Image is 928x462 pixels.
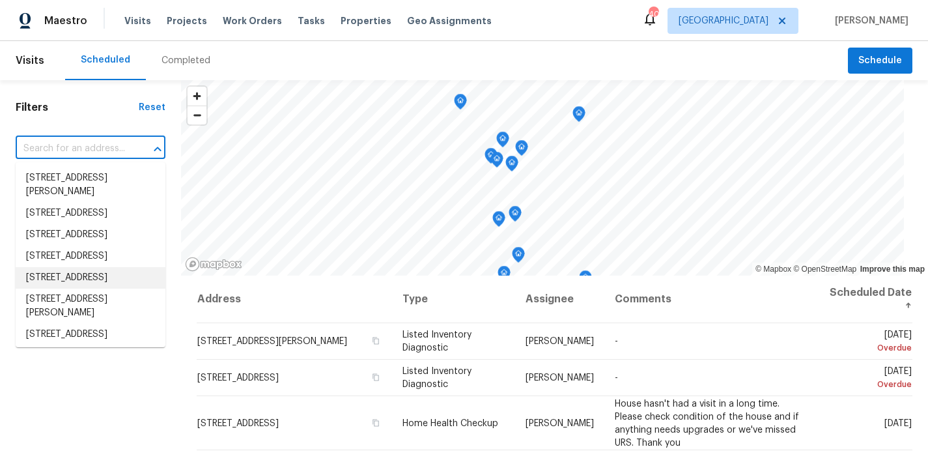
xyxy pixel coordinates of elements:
[793,265,856,274] a: OpenStreetMap
[402,367,471,389] span: Listed Inventory Diagnostic
[188,106,206,124] span: Zoom out
[407,14,492,27] span: Geo Assignments
[298,16,325,25] span: Tasks
[829,378,912,391] div: Overdue
[16,224,165,246] li: [STREET_ADDRESS]
[515,276,604,323] th: Assignee
[402,418,498,427] span: Home Health Checkup
[526,373,594,383] span: [PERSON_NAME]
[16,267,165,289] li: [STREET_ADDRESS]
[370,335,382,347] button: Copy Address
[858,53,902,69] span: Schedule
[509,206,522,226] div: Map marker
[848,48,912,74] button: Schedule
[162,54,210,67] div: Completed
[16,345,165,381] li: [STREET_ADDRESS][PERSON_NAME]
[829,330,912,354] span: [DATE]
[515,140,528,160] div: Map marker
[498,266,511,286] div: Map marker
[572,106,585,126] div: Map marker
[615,399,799,447] span: House hasn't had a visit in a long time. Please check condition of the house and if anything need...
[392,276,515,323] th: Type
[181,80,904,276] canvas: Map
[829,341,912,354] div: Overdue
[615,337,618,346] span: -
[44,14,87,27] span: Maestro
[370,416,382,428] button: Copy Address
[16,203,165,224] li: [STREET_ADDRESS]
[402,330,471,353] span: Listed Inventory Diagnostic
[167,14,207,27] span: Projects
[148,140,167,158] button: Close
[124,14,151,27] span: Visits
[526,337,594,346] span: [PERSON_NAME]
[16,289,165,324] li: [STREET_ADDRESS][PERSON_NAME]
[370,371,382,383] button: Copy Address
[16,246,165,267] li: [STREET_ADDRESS]
[604,276,819,323] th: Comments
[341,14,391,27] span: Properties
[16,167,165,203] li: [STREET_ADDRESS][PERSON_NAME]
[16,139,129,159] input: Search for an address...
[755,265,791,274] a: Mapbox
[579,270,592,291] div: Map marker
[679,14,768,27] span: [GEOGRAPHIC_DATA]
[81,53,130,66] div: Scheduled
[185,257,242,272] a: Mapbox homepage
[454,94,467,114] div: Map marker
[512,247,525,267] div: Map marker
[197,418,279,427] span: [STREET_ADDRESS]
[188,106,206,124] button: Zoom out
[884,418,912,427] span: [DATE]
[16,46,44,75] span: Visits
[615,373,618,383] span: -
[197,276,392,323] th: Address
[197,337,347,346] span: [STREET_ADDRESS][PERSON_NAME]
[860,265,925,274] a: Improve this map
[830,14,908,27] span: [PERSON_NAME]
[526,418,594,427] span: [PERSON_NAME]
[188,87,206,106] button: Zoom in
[485,148,498,168] div: Map marker
[490,152,503,172] div: Map marker
[139,101,165,114] div: Reset
[492,211,505,231] div: Map marker
[16,101,139,114] h1: Filters
[496,132,509,152] div: Map marker
[505,156,518,176] div: Map marker
[16,324,165,345] li: [STREET_ADDRESS]
[829,367,912,391] span: [DATE]
[819,276,912,323] th: Scheduled Date ↑
[649,8,658,21] div: 40
[197,373,279,383] span: [STREET_ADDRESS]
[223,14,282,27] span: Work Orders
